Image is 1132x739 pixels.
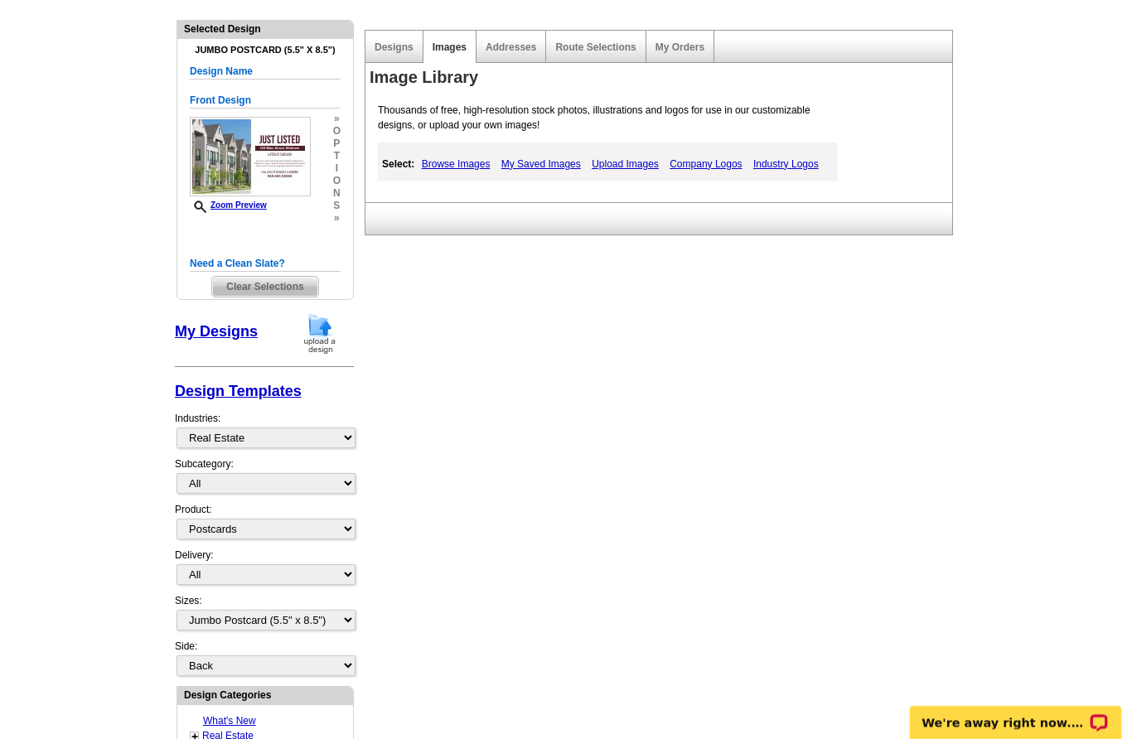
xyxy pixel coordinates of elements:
span: o [333,175,341,187]
div: Product: [175,502,354,548]
strong: Select: [382,158,414,170]
a: Images [433,41,467,53]
div: Side: [175,639,354,678]
div: Industries: [175,403,354,456]
a: Addresses [486,41,536,53]
a: Company Logos [665,154,746,174]
span: » [333,113,341,125]
span: s [333,200,341,212]
div: Delivery: [175,548,354,593]
div: Design Categories [177,687,353,703]
a: Design Templates [175,383,302,399]
span: p [333,138,341,150]
h5: Need a Clean Slate? [190,256,341,272]
span: n [333,187,341,200]
span: i [333,162,341,175]
div: Subcategory: [175,456,354,502]
img: GENREPJF_ReFresh_ALL.jpg [190,117,311,196]
a: Browse Images [418,154,495,174]
a: Zoom Preview [190,200,267,210]
a: My Designs [175,323,258,340]
p: Thousands of free, high-resolution stock photos, illustrations and logos for use in our customiza... [370,103,844,133]
h4: Jumbo Postcard (5.5" x 8.5") [190,45,341,56]
div: Sizes: [175,593,354,639]
a: Industry Logos [749,154,823,174]
a: Upload Images [588,154,663,174]
img: upload-design [298,312,341,355]
span: » [333,212,341,225]
span: o [333,125,341,138]
div: Selected Design [177,21,353,36]
span: t [333,150,341,162]
a: Route Selections [555,41,636,53]
span: Clear Selections [212,277,317,297]
iframe: LiveChat chat widget [899,687,1132,739]
h5: Front Design [190,93,341,109]
a: My Orders [655,41,704,53]
a: What's New [203,715,256,727]
a: Designs [375,41,414,53]
h1: Image Library [370,69,956,86]
a: My Saved Images [497,154,585,174]
h5: Design Name [190,64,341,80]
